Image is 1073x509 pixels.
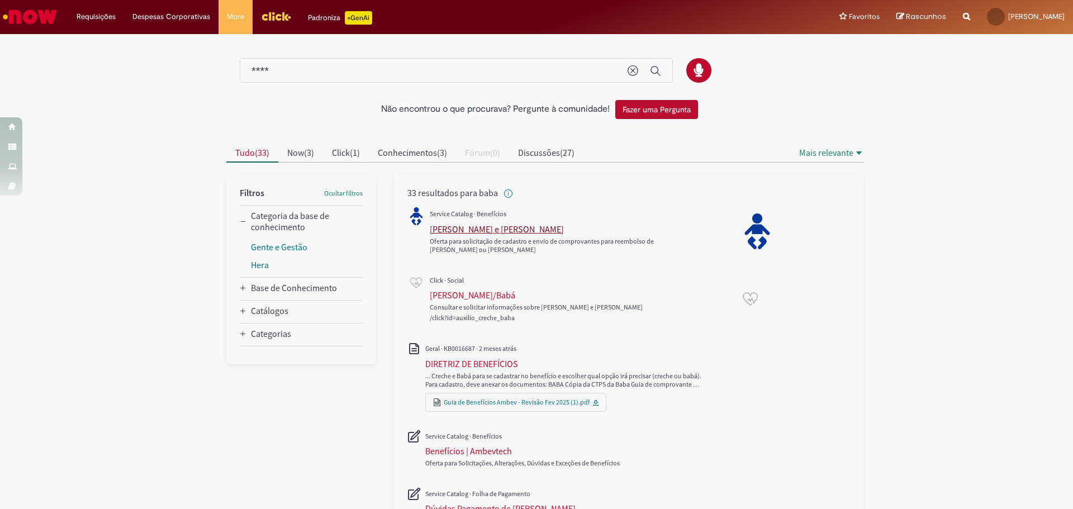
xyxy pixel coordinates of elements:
[1008,12,1065,21] span: [PERSON_NAME]
[132,11,210,22] span: Despesas Corporativas
[1,6,59,28] img: ServiceNow
[896,12,946,22] a: Rascunhos
[77,11,116,22] span: Requisições
[849,11,880,22] span: Favoritos
[308,11,372,25] div: Padroniza
[381,104,610,115] h2: Não encontrou o que procurava? Pergunte à comunidade!
[906,11,946,22] span: Rascunhos
[261,8,291,25] img: click_logo_yellow_360x200.png
[345,11,372,25] p: +GenAi
[615,100,698,119] button: Fazer uma Pergunta
[227,11,244,22] span: More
